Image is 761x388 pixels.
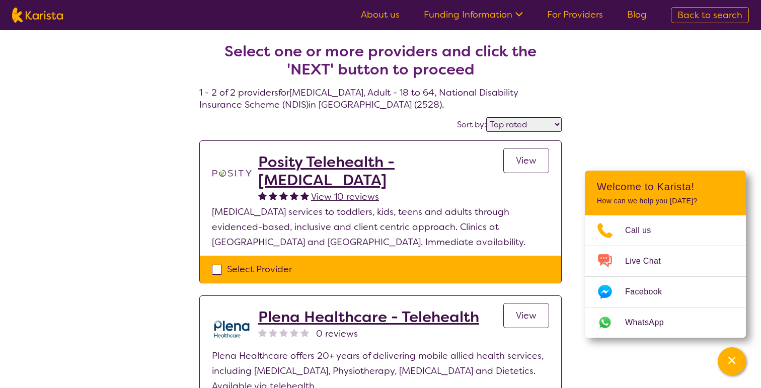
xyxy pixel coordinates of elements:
img: nonereviewstar [300,328,309,337]
span: View [516,309,537,322]
img: nonereviewstar [279,328,288,337]
label: Sort by: [457,119,486,130]
span: Call us [625,223,663,238]
a: Blog [627,9,647,21]
a: Back to search [671,7,749,23]
span: WhatsApp [625,315,676,330]
a: Posity Telehealth - [MEDICAL_DATA] [258,153,503,189]
h2: Welcome to Karista! [597,181,734,193]
p: [MEDICAL_DATA] services to toddlers, kids, teens and adults through evidenced-based, inclusive an... [212,204,549,250]
span: Facebook [625,284,674,299]
a: View 10 reviews [311,189,379,204]
img: fullstar [279,191,288,200]
img: nonereviewstar [258,328,267,337]
span: View [516,154,537,167]
img: Karista logo [12,8,63,23]
img: fullstar [300,191,309,200]
img: t1bslo80pcylnzwjhndq.png [212,153,252,193]
a: About us [361,9,400,21]
span: View 10 reviews [311,191,379,203]
a: Funding Information [424,9,523,21]
p: How can we help you [DATE]? [597,197,734,205]
img: fullstar [269,191,277,200]
span: 0 reviews [316,326,358,341]
img: nonereviewstar [269,328,277,337]
img: nonereviewstar [290,328,298,337]
a: Web link opens in a new tab. [585,307,746,338]
h2: Select one or more providers and click the 'NEXT' button to proceed [211,42,550,79]
h4: 1 - 2 of 2 providers for [MEDICAL_DATA] , Adult - 18 to 64 , National Disability Insurance Scheme... [199,18,562,111]
button: Channel Menu [718,347,746,375]
a: Plena Healthcare - Telehealth [258,308,479,326]
a: View [503,148,549,173]
img: fullstar [258,191,267,200]
a: View [503,303,549,328]
div: Channel Menu [585,171,746,338]
span: Live Chat [625,254,673,269]
a: For Providers [547,9,603,21]
ul: Choose channel [585,215,746,338]
img: qwv9egg5taowukv2xnze.png [212,308,252,348]
img: fullstar [290,191,298,200]
span: Back to search [677,9,742,21]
